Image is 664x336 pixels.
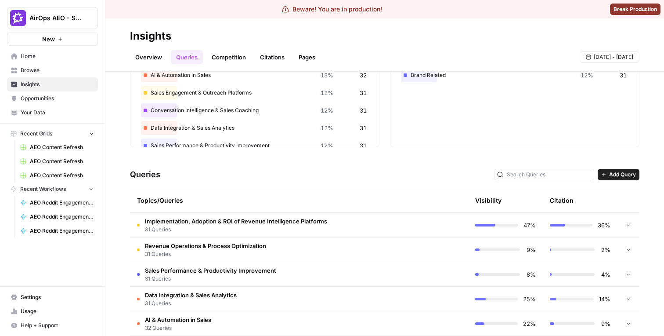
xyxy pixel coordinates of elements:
span: 31 [620,71,627,80]
span: Your Data [21,109,94,117]
div: Sales Engagement & Outreach Platforms [141,86,368,100]
button: Recent Grids [7,127,98,140]
div: Visibility [475,196,502,205]
span: AEO Content Refresh [30,143,94,151]
button: Workspace: AirOps AEO - Single Brand (Gong) [7,7,98,29]
a: Browse [7,63,98,77]
span: Usage [21,307,94,315]
span: 32 [360,71,367,80]
span: 31 [360,124,367,132]
div: Topics/Queries [137,188,386,212]
a: AEO Reddit Engagement - Fork [16,196,98,210]
a: AEO Content Refresh [16,154,98,168]
span: Browse [21,66,94,74]
span: 31 Queries [145,299,237,307]
span: Recent Workflows [20,185,66,193]
div: Sales Performance & Productivity Improvement [141,139,368,153]
span: Insights [21,80,94,88]
div: Citation [550,188,574,212]
span: 47% [523,221,536,230]
span: 22% [523,319,536,328]
span: Data Integration & Sales Analytics [145,291,237,299]
span: 12% [321,106,333,115]
span: 31 [360,88,367,97]
span: 2% [600,245,610,254]
span: 31 Queries [145,226,327,234]
span: Help + Support [21,321,94,329]
span: Implementation, Adoption & ROI of Revenue Intelligence Platforms [145,217,327,226]
span: 8% [525,270,536,279]
button: Recent Workflows [7,183,98,196]
div: Data Integration & Sales Analytics [141,121,368,135]
span: AEO Reddit Engagement - Fork [30,199,94,207]
h3: Queries [130,168,160,181]
span: 14% [599,295,610,303]
button: New [7,33,98,46]
span: 25% [523,295,536,303]
a: Usage [7,304,98,318]
a: Settings [7,290,98,304]
a: Your Data [7,106,98,120]
span: Settings [21,293,94,301]
span: 4% [600,270,610,279]
div: AI & Automation in Sales [141,68,368,82]
span: 12% [321,141,333,150]
span: AI & Automation in Sales [145,315,211,324]
span: 12% [581,71,593,80]
span: Home [21,52,94,60]
div: Beware! You are in production! [282,5,382,14]
button: Break Production [610,4,660,15]
span: 13% [321,71,333,80]
div: Insights [130,29,171,43]
span: 31 [360,106,367,115]
div: Conversation Intelligence & Sales Coaching [141,103,368,117]
span: AEO Reddit Engagement - Fork [30,213,94,221]
img: AirOps AEO - Single Brand (Gong) Logo [10,10,26,26]
a: Insights [7,77,98,91]
span: Opportunities [21,95,94,102]
a: AEO Reddit Engagement - Fork [16,210,98,224]
span: 36% [598,221,610,230]
span: 12% [321,88,333,97]
span: 32 Queries [145,324,211,332]
a: AEO Content Refresh [16,140,98,154]
span: AEO Content Refresh [30,157,94,165]
span: AEO Reddit Engagement - Fork [30,227,94,235]
span: New [42,35,55,44]
span: AEO Content Refresh [30,172,94,179]
span: 12% [321,124,333,132]
a: Competition [206,50,251,64]
a: Queries [171,50,203,64]
span: [DATE] - [DATE] [594,53,633,61]
a: Home [7,49,98,63]
span: 9% [600,319,610,328]
a: Citations [255,50,290,64]
span: 9% [525,245,536,254]
span: Revenue Operations & Process Optimization [145,241,266,250]
input: Search Queries [507,170,591,179]
span: Add Query [609,171,636,179]
span: Sales Performance & Productivity Improvement [145,266,276,275]
div: Brand Related [401,68,628,82]
button: Help + Support [7,318,98,332]
a: Opportunities [7,91,98,106]
button: [DATE] - [DATE] [580,51,639,63]
a: AEO Content Refresh [16,168,98,183]
span: AirOps AEO - Single Brand (Gong) [29,14,83,22]
span: 31 [360,141,367,150]
span: Recent Grids [20,130,52,138]
a: Pages [293,50,321,64]
button: Add Query [598,169,639,180]
a: AEO Reddit Engagement - Fork [16,224,98,238]
span: 31 Queries [145,250,266,258]
a: Overview [130,50,167,64]
span: Break Production [613,5,657,13]
span: 31 Queries [145,275,276,283]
